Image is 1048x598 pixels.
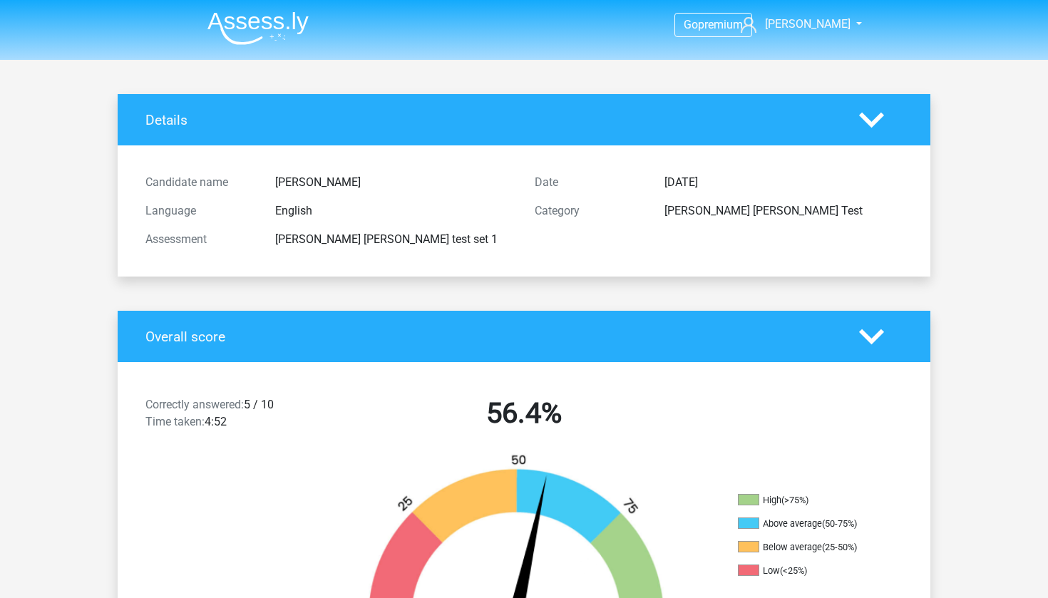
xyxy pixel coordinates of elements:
span: [PERSON_NAME] [765,17,851,31]
h4: Overall score [145,329,838,345]
h4: Details [145,112,838,128]
span: Correctly answered: [145,398,244,411]
div: Language [135,202,264,220]
div: English [264,202,524,220]
div: [PERSON_NAME] [264,174,524,191]
span: premium [698,18,743,31]
div: (50-75%) [822,518,857,529]
img: Assessly [207,11,309,45]
h2: 56.4% [340,396,708,431]
div: 5 / 10 4:52 [135,396,329,436]
span: Time taken: [145,415,205,428]
div: Assessment [135,231,264,248]
div: Date [524,174,654,191]
div: [PERSON_NAME] [PERSON_NAME] test set 1 [264,231,524,248]
li: High [738,494,880,507]
div: Candidate name [135,174,264,191]
div: (<25%) [780,565,807,576]
li: Low [738,565,880,577]
div: Category [524,202,654,220]
a: [PERSON_NAME] [735,16,852,33]
div: (>75%) [781,495,808,505]
div: [PERSON_NAME] [PERSON_NAME] Test [654,202,913,220]
li: Below average [738,541,880,554]
div: (25-50%) [822,542,857,552]
div: [DATE] [654,174,913,191]
a: Gopremium [675,15,751,34]
span: Go [684,18,698,31]
li: Above average [738,517,880,530]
